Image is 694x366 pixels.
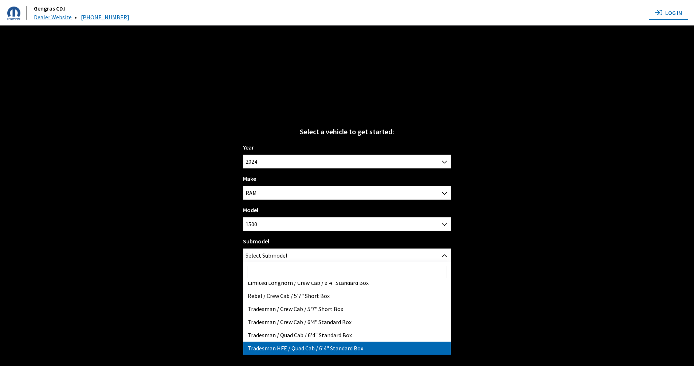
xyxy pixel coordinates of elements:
[243,237,269,246] label: Submodel
[75,13,77,21] span: •
[243,249,451,262] span: Select Submodel
[7,6,32,20] a: Gengras CDJ logo
[247,266,447,278] input: Search
[243,218,451,231] span: 1500
[246,249,287,262] span: Select Submodel
[243,217,451,231] span: 1500
[243,342,451,355] li: Tradesman HFE / Quad Cab / 6'4" Standard Box
[7,7,20,20] img: Dashboard
[34,13,72,21] a: Dealer Website
[243,186,451,200] span: RAM
[243,206,258,214] label: Model
[243,289,451,302] li: Rebel / Crew Cab / 5'7" Short Box
[243,248,451,262] span: Select Submodel
[34,5,66,12] a: Gengras CDJ
[243,155,451,168] span: 2024
[243,155,451,168] span: 2024
[243,143,254,152] label: Year
[243,276,451,289] li: Limited Longhorn / Crew Cab / 6'4" Standard Box
[243,126,451,137] div: Select a vehicle to get started:
[243,315,451,329] li: Tradesman / Crew Cab / 6'4" Standard Box
[649,6,688,20] button: Log In
[243,174,256,183] label: Make
[243,186,451,199] span: RAM
[243,302,451,315] li: Tradesman / Crew Cab / 5'7" Short Box
[243,329,451,342] li: Tradesman / Quad Cab / 6'4" Standard Box
[81,13,129,21] a: [PHONE_NUMBER]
